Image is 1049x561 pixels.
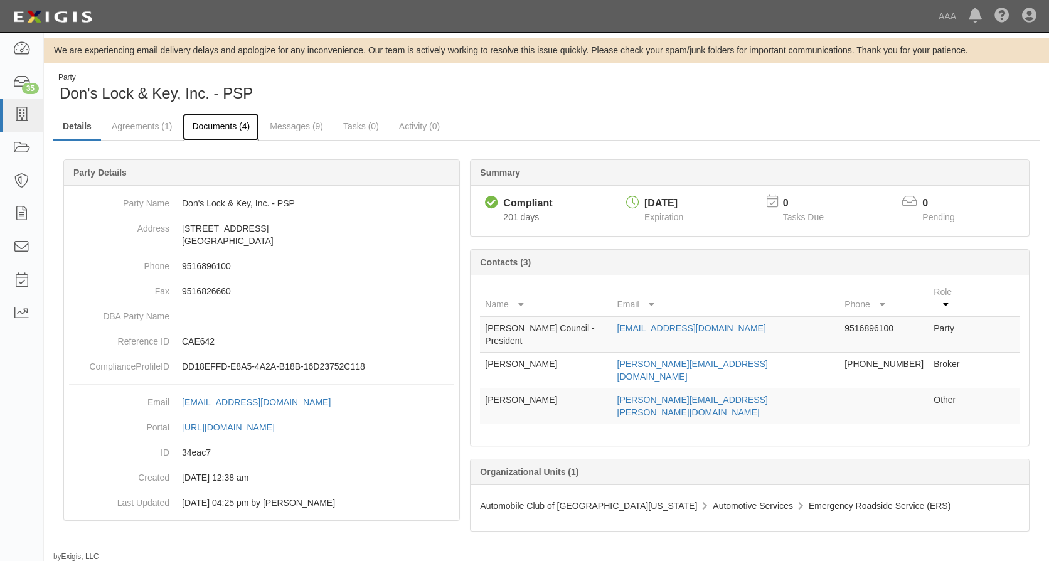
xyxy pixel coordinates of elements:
dd: [STREET_ADDRESS] [GEOGRAPHIC_DATA] [69,216,454,254]
a: [EMAIL_ADDRESS][DOMAIN_NAME] [182,397,344,407]
a: [URL][DOMAIN_NAME] [182,422,289,432]
p: CAE642 [182,335,454,348]
th: Email [612,280,840,316]
a: Agreements (1) [102,114,181,139]
td: Other [929,388,969,424]
dt: Phone [69,254,169,272]
td: 9516896100 [839,316,929,353]
a: Tasks (0) [334,114,388,139]
p: 0 [922,196,970,211]
dt: Email [69,390,169,409]
p: 0 [783,196,839,211]
span: Expiration [644,212,683,222]
div: 35 [22,83,39,94]
td: [PERSON_NAME] [480,388,612,424]
div: [DATE] [644,196,683,211]
a: [EMAIL_ADDRESS][DOMAIN_NAME] [617,323,766,333]
span: Emergency Roadside Service (ERS) [809,501,950,511]
td: [PHONE_NUMBER] [839,353,929,388]
dd: 34eac7 [69,440,454,465]
span: Don's Lock & Key, Inc. - PSP [60,85,253,102]
dt: Last Updated [69,490,169,509]
i: Help Center - Complianz [994,9,1009,24]
td: [PERSON_NAME] Council - President [480,316,612,353]
dt: Fax [69,279,169,297]
dt: ComplianceProfileID [69,354,169,373]
dd: 9516896100 [69,254,454,279]
dd: 03/21/2024 04:25 pm by Benjamin Tully [69,490,454,515]
dt: Party Name [69,191,169,210]
dt: Portal [69,415,169,434]
dt: ID [69,440,169,459]
a: [PERSON_NAME][EMAIL_ADDRESS][DOMAIN_NAME] [617,359,768,382]
a: Exigis, LLC [61,552,99,561]
dd: Don's Lock & Key, Inc. - PSP [69,191,454,216]
dt: Reference ID [69,329,169,348]
th: Name [480,280,612,316]
td: Broker [929,353,969,388]
th: Role [929,280,969,316]
a: Documents (4) [183,114,259,141]
dd: 03/10/2023 12:38 am [69,465,454,490]
img: logo-5460c22ac91f19d4615b14bd174203de0afe785f0fc80cf4dbbc73dc1793850b.png [9,6,96,28]
th: Phone [839,280,929,316]
span: Since 01/22/2025 [503,212,539,222]
b: Summary [480,168,520,178]
p: DD18EFFD-E8A5-4A2A-B18B-16D23752C118 [182,360,454,373]
div: Don's Lock & Key, Inc. - PSP [53,72,537,104]
div: We are experiencing email delivery delays and apologize for any inconvenience. Our team is active... [44,44,1049,56]
dt: Address [69,216,169,235]
dt: Created [69,465,169,484]
a: Details [53,114,101,141]
td: [PERSON_NAME] [480,353,612,388]
span: Pending [922,212,954,222]
span: Automobile Club of [GEOGRAPHIC_DATA][US_STATE] [480,501,697,511]
a: Activity (0) [390,114,449,139]
span: Tasks Due [783,212,824,222]
b: Party Details [73,168,127,178]
span: Automotive Services [713,501,793,511]
a: [PERSON_NAME][EMAIL_ADDRESS][PERSON_NAME][DOMAIN_NAME] [617,395,768,417]
dt: DBA Party Name [69,304,169,323]
b: Contacts (3) [480,257,531,267]
td: Party [929,316,969,353]
div: [EMAIL_ADDRESS][DOMAIN_NAME] [182,396,331,409]
i: Compliant [485,196,498,210]
b: Organizational Units (1) [480,467,578,477]
div: Party [58,72,253,83]
div: Compliant [503,196,552,211]
dd: 9516826660 [69,279,454,304]
a: AAA [932,4,962,29]
a: Messages (9) [260,114,333,139]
